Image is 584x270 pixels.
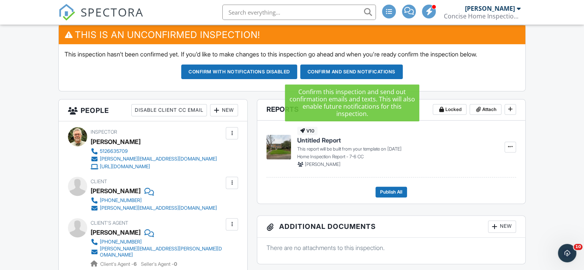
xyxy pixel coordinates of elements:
span: Client's Agent - [100,261,138,267]
a: [PERSON_NAME][EMAIL_ADDRESS][DOMAIN_NAME] [91,155,217,163]
a: [PHONE_NUMBER] [91,238,224,246]
div: [PERSON_NAME] [91,136,141,147]
div: [PERSON_NAME][EMAIL_ADDRESS][PERSON_NAME][DOMAIN_NAME] [100,246,224,258]
strong: 6 [134,261,137,267]
span: 10 [574,244,582,250]
p: There are no attachments to this inspection. [266,243,516,252]
input: Search everything... [222,5,376,20]
div: [PERSON_NAME] [91,185,141,197]
div: [PERSON_NAME][EMAIL_ADDRESS][DOMAIN_NAME] [100,156,217,162]
span: SPECTORA [81,4,144,20]
a: [PHONE_NUMBER] [91,197,217,204]
a: [URL][DOMAIN_NAME] [91,163,217,171]
div: [PERSON_NAME] [465,5,515,12]
a: 5126635709 [91,147,217,155]
a: [PERSON_NAME] [91,227,141,238]
a: [PERSON_NAME][EMAIL_ADDRESS][PERSON_NAME][DOMAIN_NAME] [91,246,224,258]
h3: This is an Unconfirmed Inspection! [59,25,525,44]
button: Confirm with notifications disabled [181,65,297,79]
img: The Best Home Inspection Software - Spectora [58,4,75,21]
span: Client [91,179,107,184]
iframe: Intercom live chat [558,244,576,262]
div: New [488,220,516,233]
h3: Additional Documents [257,216,525,238]
button: Confirm and send notifications [300,65,403,79]
div: [PHONE_NUMBER] [100,197,142,204]
span: Inspector [91,129,117,135]
div: 5126635709 [100,148,128,154]
div: New [210,104,238,116]
a: [PERSON_NAME][EMAIL_ADDRESS][DOMAIN_NAME] [91,204,217,212]
div: [PHONE_NUMBER] [100,239,142,245]
span: Seller's Agent - [141,261,177,267]
div: [URL][DOMAIN_NAME] [100,164,150,170]
span: Client's Agent [91,220,128,226]
a: SPECTORA [58,10,144,27]
div: [PERSON_NAME][EMAIL_ADDRESS][DOMAIN_NAME] [100,205,217,211]
div: Concise Home Inspection Services [444,12,521,20]
p: This inspection hasn't been confirmed yet. If you'd like to make changes to this inspection go ah... [65,50,519,58]
h3: People [59,99,247,121]
div: Disable Client CC Email [131,104,207,116]
strong: 0 [174,261,177,267]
